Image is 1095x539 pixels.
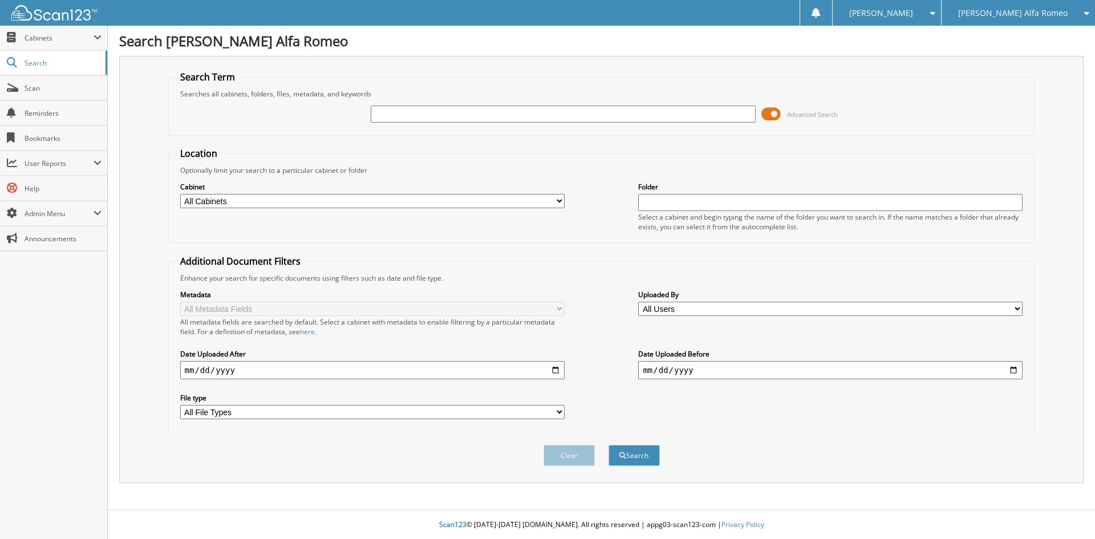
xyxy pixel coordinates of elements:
[180,290,565,299] label: Metadata
[25,33,94,43] span: Cabinets
[180,317,565,337] div: All metadata fields are searched by default. Select a cabinet with metadata to enable filtering b...
[25,209,94,218] span: Admin Menu
[175,255,306,268] legend: Additional Document Filters
[108,511,1095,539] div: © [DATE]-[DATE] [DOMAIN_NAME]. All rights reserved | appg03-scan123-com |
[11,5,97,21] img: scan123-logo-white.svg
[175,89,1029,99] div: Searches all cabinets, folders, files, metadata, and keywords
[25,234,102,244] span: Announcements
[175,165,1029,175] div: Optionally limit your search to a particular cabinet or folder
[25,159,94,168] span: User Reports
[638,361,1023,379] input: end
[180,393,565,403] label: File type
[609,445,660,466] button: Search
[439,520,467,529] span: Scan123
[25,133,102,143] span: Bookmarks
[638,182,1023,192] label: Folder
[787,110,838,119] span: Advanced Search
[721,520,764,529] a: Privacy Policy
[175,71,241,83] legend: Search Term
[300,327,315,337] a: here
[25,108,102,118] span: Reminders
[175,273,1029,283] div: Enhance your search for specific documents using filters such as date and file type.
[958,10,1068,17] span: [PERSON_NAME] Alfa Romeo
[180,349,565,359] label: Date Uploaded After
[180,182,565,192] label: Cabinet
[25,58,100,68] span: Search
[638,349,1023,359] label: Date Uploaded Before
[25,83,102,93] span: Scan
[544,445,595,466] button: Clear
[175,147,223,160] legend: Location
[638,290,1023,299] label: Uploaded By
[25,184,102,193] span: Help
[119,31,1084,50] h1: Search [PERSON_NAME] Alfa Romeo
[849,10,913,17] span: [PERSON_NAME]
[180,361,565,379] input: start
[638,212,1023,232] div: Select a cabinet and begin typing the name of the folder you want to search in. If the name match...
